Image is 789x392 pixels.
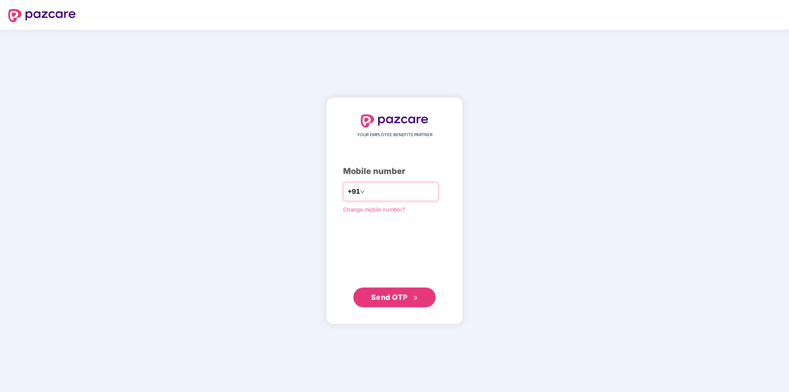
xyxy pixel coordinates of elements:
[413,295,418,301] span: double-right
[343,165,446,178] div: Mobile number
[348,186,360,197] span: +91
[371,293,408,302] span: Send OTP
[343,206,405,213] a: Change mobile number?
[360,189,365,194] span: down
[357,132,432,138] span: YOUR EMPLOYEE BENEFITS PARTNER
[353,288,436,307] button: Send OTPdouble-right
[361,114,428,128] img: logo
[8,9,76,22] img: logo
